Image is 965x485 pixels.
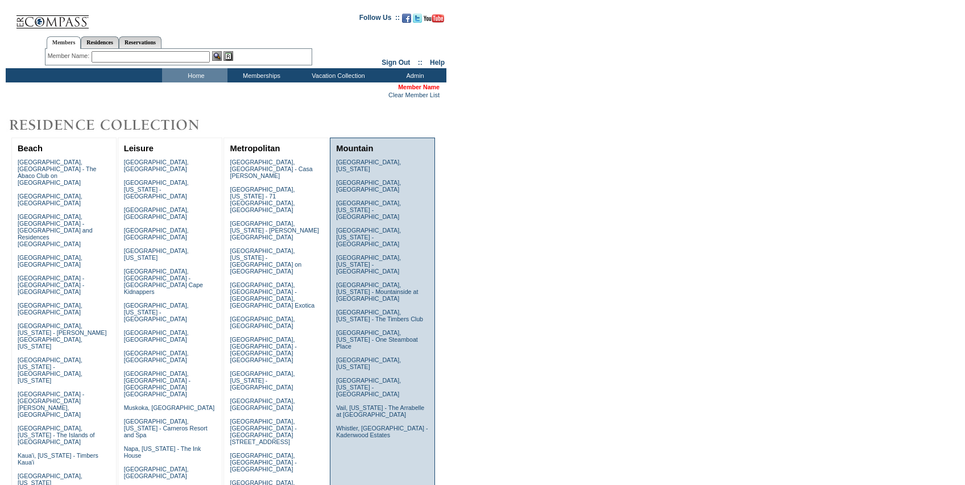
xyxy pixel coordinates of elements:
[119,36,161,48] a: Reservations
[336,200,401,220] a: [GEOGRAPHIC_DATA], [US_STATE] - [GEOGRAPHIC_DATA]
[18,144,43,153] a: Beach
[18,302,82,316] a: [GEOGRAPHIC_DATA], [GEOGRAPHIC_DATA]
[336,329,418,350] a: [GEOGRAPHIC_DATA], [US_STATE] - One Steamboat Place
[18,213,93,247] a: [GEOGRAPHIC_DATA], [GEOGRAPHIC_DATA] - [GEOGRAPHIC_DATA] and Residences [GEOGRAPHIC_DATA]
[124,445,201,459] a: Napa, [US_STATE] - The Ink House
[18,425,95,445] a: [GEOGRAPHIC_DATA], [US_STATE] - The Islands of [GEOGRAPHIC_DATA]
[48,51,92,61] div: Member Name:
[413,17,422,24] a: Follow us on Twitter
[336,144,373,153] a: Mountain
[230,418,296,445] a: [GEOGRAPHIC_DATA], [GEOGRAPHIC_DATA] - [GEOGRAPHIC_DATA][STREET_ADDRESS]
[124,418,208,438] a: [GEOGRAPHIC_DATA], [US_STATE] - Carneros Resort and Spa
[124,179,189,200] a: [GEOGRAPHIC_DATA], [US_STATE] - [GEOGRAPHIC_DATA]
[398,84,440,90] span: Member Name
[124,159,189,172] a: [GEOGRAPHIC_DATA], [GEOGRAPHIC_DATA]
[418,59,423,67] span: ::
[18,275,84,295] a: [GEOGRAPHIC_DATA] - [GEOGRAPHIC_DATA] - [GEOGRAPHIC_DATA]
[336,425,428,438] a: Whistler, [GEOGRAPHIC_DATA] - Kadenwood Estates
[124,268,203,295] a: [GEOGRAPHIC_DATA], [GEOGRAPHIC_DATA] - [GEOGRAPHIC_DATA] Cape Kidnappers
[424,14,444,23] img: Subscribe to our YouTube Channel
[388,92,403,98] a: Clear
[6,17,15,18] img: i.gif
[230,452,296,472] a: [GEOGRAPHIC_DATA], [GEOGRAPHIC_DATA] - [GEOGRAPHIC_DATA]
[402,14,411,23] img: Become our fan on Facebook
[336,179,401,193] a: [GEOGRAPHIC_DATA], [GEOGRAPHIC_DATA]
[424,17,444,24] a: Subscribe to our YouTube Channel
[230,336,296,363] a: [GEOGRAPHIC_DATA], [GEOGRAPHIC_DATA] - [GEOGRAPHIC_DATA] [GEOGRAPHIC_DATA]
[336,254,401,275] a: [GEOGRAPHIC_DATA], [US_STATE] - [GEOGRAPHIC_DATA]
[413,14,422,23] img: Follow us on Twitter
[124,247,189,261] a: [GEOGRAPHIC_DATA], [US_STATE]
[230,316,295,329] a: [GEOGRAPHIC_DATA], [GEOGRAPHIC_DATA]
[230,247,301,275] a: [GEOGRAPHIC_DATA], [US_STATE] - [GEOGRAPHIC_DATA] on [GEOGRAPHIC_DATA]
[293,68,381,82] td: Vacation Collection
[336,159,401,172] a: [GEOGRAPHIC_DATA], [US_STATE]
[18,159,97,186] a: [GEOGRAPHIC_DATA], [GEOGRAPHIC_DATA] - The Abaco Club on [GEOGRAPHIC_DATA]
[124,350,189,363] a: [GEOGRAPHIC_DATA], [GEOGRAPHIC_DATA]
[402,17,411,24] a: Become our fan on Facebook
[230,281,314,309] a: [GEOGRAPHIC_DATA], [GEOGRAPHIC_DATA] - [GEOGRAPHIC_DATA], [GEOGRAPHIC_DATA] Exotica
[230,397,295,411] a: [GEOGRAPHIC_DATA], [GEOGRAPHIC_DATA]
[18,322,107,350] a: [GEOGRAPHIC_DATA], [US_STATE] - [PERSON_NAME][GEOGRAPHIC_DATA], [US_STATE]
[405,92,440,98] a: Member List
[124,206,189,220] a: [GEOGRAPHIC_DATA], [GEOGRAPHIC_DATA]
[230,220,319,241] a: [GEOGRAPHIC_DATA], [US_STATE] - [PERSON_NAME][GEOGRAPHIC_DATA]
[336,281,418,302] a: [GEOGRAPHIC_DATA], [US_STATE] - Mountainside at [GEOGRAPHIC_DATA]
[124,329,189,343] a: [GEOGRAPHIC_DATA], [GEOGRAPHIC_DATA]
[124,404,214,411] a: Muskoka, [GEOGRAPHIC_DATA]
[18,193,82,206] a: [GEOGRAPHIC_DATA], [GEOGRAPHIC_DATA]
[124,370,190,397] a: [GEOGRAPHIC_DATA], [GEOGRAPHIC_DATA] - [GEOGRAPHIC_DATA] [GEOGRAPHIC_DATA]
[18,254,82,268] a: [GEOGRAPHIC_DATA], [GEOGRAPHIC_DATA]
[382,59,410,67] a: Sign Out
[336,404,424,418] a: Vail, [US_STATE] - The Arrabelle at [GEOGRAPHIC_DATA]
[124,302,189,322] a: [GEOGRAPHIC_DATA], [US_STATE] - [GEOGRAPHIC_DATA]
[381,68,446,82] td: Admin
[212,51,222,61] img: View
[223,51,233,61] img: Reservations
[81,36,119,48] a: Residences
[230,186,295,213] a: [GEOGRAPHIC_DATA], [US_STATE] - 71 [GEOGRAPHIC_DATA], [GEOGRAPHIC_DATA]
[230,144,280,153] a: Metropolitan
[47,36,81,49] a: Members
[336,357,401,370] a: [GEOGRAPHIC_DATA], [US_STATE]
[124,466,189,479] a: [GEOGRAPHIC_DATA], [GEOGRAPHIC_DATA]
[430,59,445,67] a: Help
[336,227,401,247] a: [GEOGRAPHIC_DATA], [US_STATE] - [GEOGRAPHIC_DATA]
[124,144,154,153] a: Leisure
[15,6,89,29] img: Compass Home
[230,370,295,391] a: [GEOGRAPHIC_DATA], [US_STATE] - [GEOGRAPHIC_DATA]
[230,159,312,179] a: [GEOGRAPHIC_DATA], [GEOGRAPHIC_DATA] - Casa [PERSON_NAME]
[359,13,400,26] td: Follow Us ::
[18,357,82,384] a: [GEOGRAPHIC_DATA], [US_STATE] - [GEOGRAPHIC_DATA], [US_STATE]
[162,68,227,82] td: Home
[18,391,84,418] a: [GEOGRAPHIC_DATA] - [GEOGRAPHIC_DATA][PERSON_NAME], [GEOGRAPHIC_DATA]
[18,452,98,466] a: Kaua'i, [US_STATE] - Timbers Kaua'i
[124,227,189,241] a: [GEOGRAPHIC_DATA], [GEOGRAPHIC_DATA]
[336,309,423,322] a: [GEOGRAPHIC_DATA], [US_STATE] - The Timbers Club
[6,114,227,136] img: Destinations by Exclusive Resorts
[227,68,293,82] td: Memberships
[336,377,401,397] a: [GEOGRAPHIC_DATA], [US_STATE] - [GEOGRAPHIC_DATA]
